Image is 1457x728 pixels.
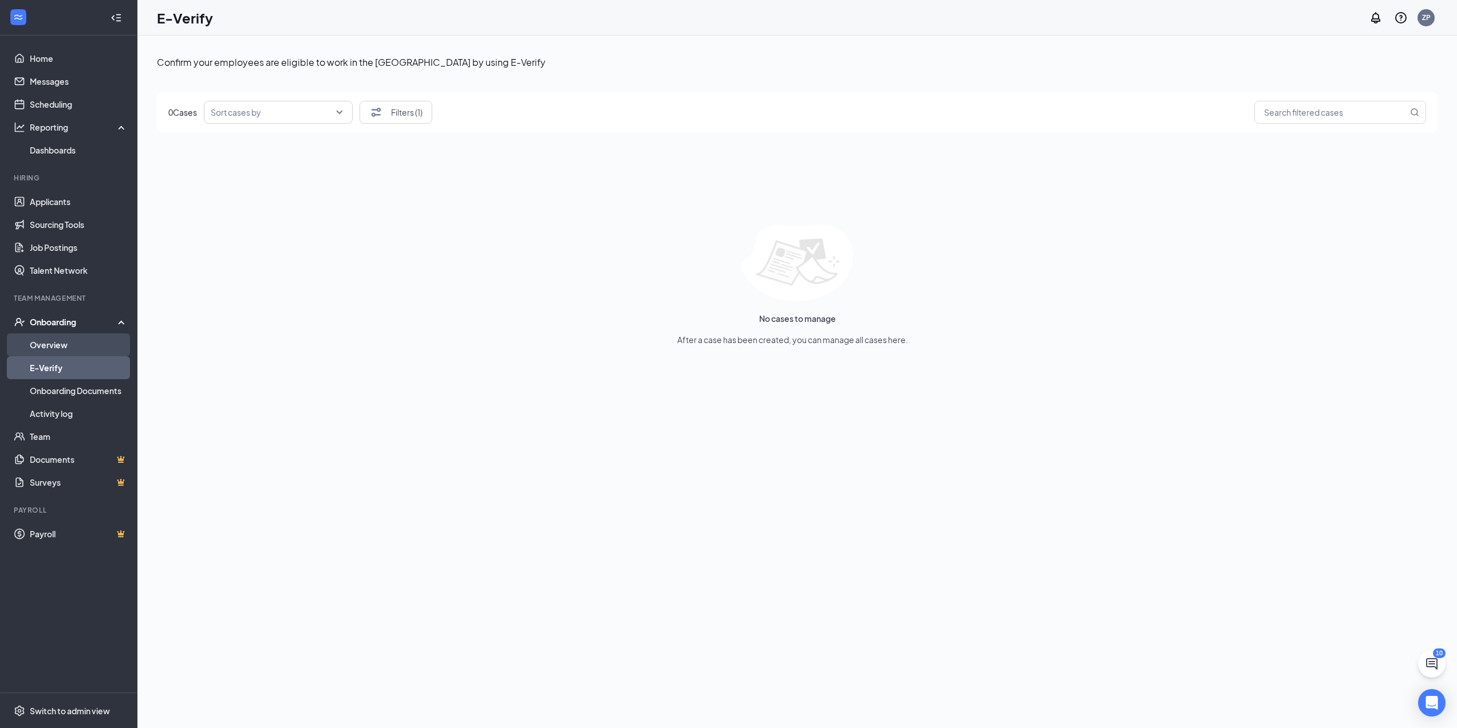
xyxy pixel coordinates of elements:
[1418,650,1446,678] button: ChatActive
[1369,11,1383,25] svg: Notifications
[30,425,128,448] a: Team
[13,11,24,23] svg: WorkstreamLogo
[30,316,118,328] div: Onboarding
[30,402,128,425] a: Activity log
[30,139,128,162] a: Dashboards
[1433,648,1446,658] div: 10
[30,259,128,282] a: Talent Network
[1394,11,1408,25] svg: QuestionInfo
[759,313,836,324] span: No cases to manage
[30,705,110,717] div: Switch to admin view
[369,105,383,119] svg: Filter
[1422,13,1431,22] div: ZP
[30,190,128,213] a: Applicants
[30,333,128,356] a: Overview
[110,12,122,23] svg: Collapse
[30,522,128,545] a: PayrollCrown
[30,356,128,379] a: E-Verify
[30,213,128,236] a: Sourcing Tools
[14,316,25,328] svg: UserCheck
[360,101,432,124] button: Filter Filters (1)
[14,121,25,133] svg: Analysis
[14,173,125,183] div: Hiring
[677,334,908,345] span: After a case has been created, you can manage all cases here.
[157,8,213,27] h1: E-Verify
[1418,689,1446,717] div: Open Intercom Messenger
[168,107,197,118] span: 0 Cases
[30,471,128,494] a: SurveysCrown
[30,448,128,471] a: DocumentsCrown
[14,505,125,515] div: Payroll
[1425,657,1439,671] svg: ChatActive
[30,236,128,259] a: Job Postings
[157,56,546,68] span: Confirm your employees are eligible to work in the [GEOGRAPHIC_DATA] by using E-Verify
[1261,105,1408,120] input: Search filtered cases
[14,705,25,717] svg: Settings
[30,379,128,402] a: Onboarding Documents
[1410,108,1419,117] svg: MagnifyingGlass
[30,121,128,133] div: Reporting
[14,293,125,303] div: Team Management
[30,47,128,70] a: Home
[741,225,853,301] img: empty list
[30,93,128,116] a: Scheduling
[30,70,128,93] a: Messages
